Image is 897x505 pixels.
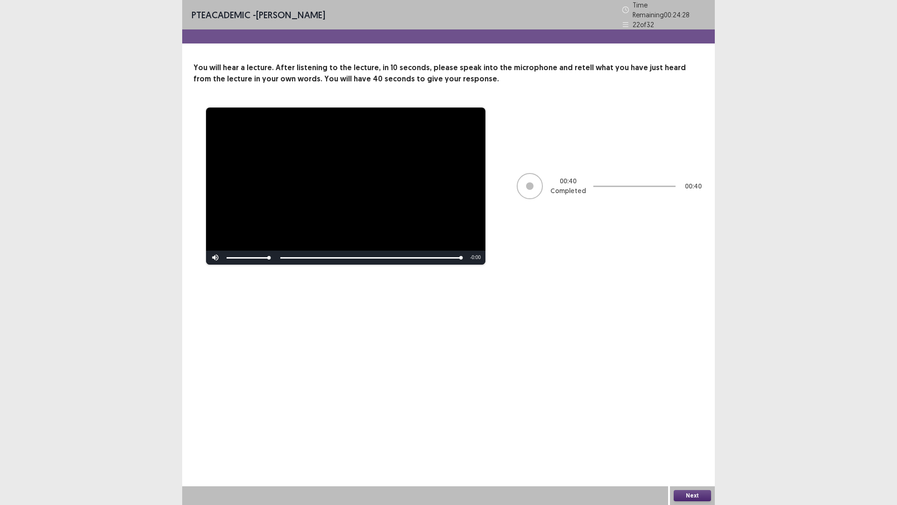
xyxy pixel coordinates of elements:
[674,490,711,501] button: Next
[550,186,586,196] p: Completed
[206,251,225,265] button: Mute
[192,9,250,21] span: PTE academic
[472,255,481,260] span: 0:00
[192,8,325,22] p: - [PERSON_NAME]
[633,20,654,29] p: 22 of 32
[470,255,471,260] span: -
[193,62,704,85] p: You will hear a lecture. After listening to the lecture, in 10 seconds, please speak into the mic...
[227,257,269,259] div: Volume Level
[685,181,702,191] p: 00 : 40
[206,108,485,265] div: Video Player
[560,176,577,186] p: 00 : 40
